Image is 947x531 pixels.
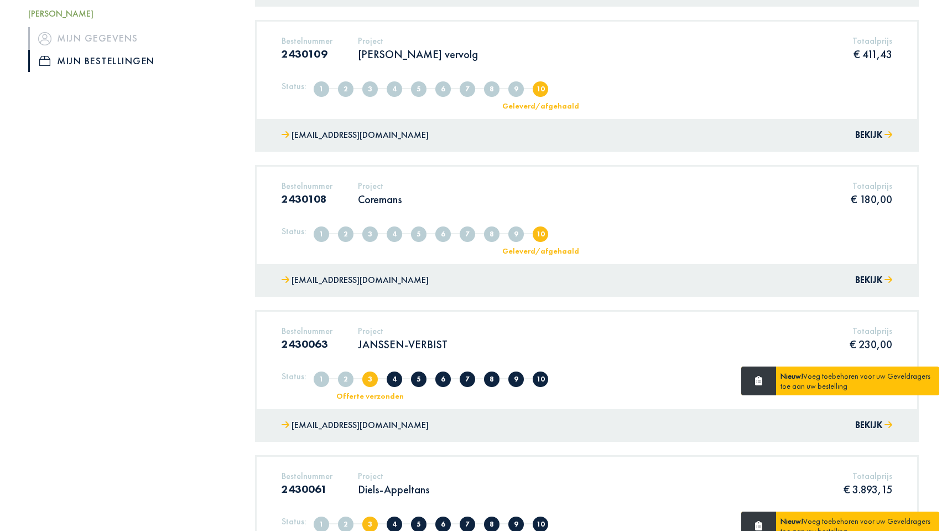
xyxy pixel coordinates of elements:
[533,372,548,387] span: Geleverd/afgehaald
[484,372,499,387] span: In nabehandeling
[508,372,524,387] span: Klaar voor levering/afhaling
[314,226,329,242] span: Aangemaakt
[852,47,892,61] p: € 411,43
[411,81,426,97] span: Offerte afgekeurd
[282,471,332,481] h5: Bestelnummer
[282,482,332,496] h3: 2430061
[282,81,306,91] h5: Status:
[484,226,499,242] span: In nabehandeling
[435,81,451,97] span: Offerte goedgekeurd
[282,47,332,60] h3: 2430109
[781,516,803,526] strong: Nieuw!
[314,81,329,97] span: Aangemaakt
[844,471,892,481] h5: Totaalprijs
[855,272,892,288] button: Bekijk
[358,482,430,497] p: Diels-Appeltans
[460,81,475,97] span: In productie
[435,372,451,387] span: Offerte goedgekeurd
[282,326,332,336] h5: Bestelnummer
[362,81,378,97] span: Offerte verzonden
[460,226,475,242] span: In productie
[533,226,548,242] span: Geleverd/afgehaald
[358,471,430,481] h5: Project
[851,181,892,191] h5: Totaalprijs
[38,32,51,45] img: icon
[851,192,892,207] p: € 180,00
[28,50,238,72] a: iconMijn bestellingen
[387,226,402,242] span: Offerte in overleg
[508,226,524,242] span: Klaar voor levering/afhaling
[387,372,402,387] span: Offerte in overleg
[844,482,892,497] p: € 3.893,15
[282,192,332,205] h3: 2430108
[358,181,402,191] h5: Project
[495,102,586,110] div: Geleverd/afgehaald
[850,337,892,352] p: € 230,00
[362,226,378,242] span: Offerte verzonden
[325,392,416,400] div: Offerte verzonden
[781,371,803,381] strong: Nieuw!
[533,81,548,97] span: Geleverd/afgehaald
[282,127,429,143] a: [EMAIL_ADDRESS][DOMAIN_NAME]
[282,417,429,434] a: [EMAIL_ADDRESS][DOMAIN_NAME]
[282,226,306,236] h5: Status:
[282,371,306,382] h5: Status:
[387,81,402,97] span: Offerte in overleg
[358,47,478,61] p: [PERSON_NAME] vervolg
[852,35,892,46] h5: Totaalprijs
[282,35,332,46] h5: Bestelnummer
[314,372,329,387] span: Aangemaakt
[411,372,426,387] span: Offerte afgekeurd
[460,372,475,387] span: In productie
[338,372,353,387] span: Volledig
[358,35,478,46] h5: Project
[282,181,332,191] h5: Bestelnummer
[850,326,892,336] h5: Totaalprijs
[411,226,426,242] span: Offerte afgekeurd
[338,226,353,242] span: Volledig
[435,226,451,242] span: Offerte goedgekeurd
[358,326,448,336] h5: Project
[358,192,402,207] p: Coremans
[338,81,353,97] span: Volledig
[508,81,524,97] span: Klaar voor levering/afhaling
[282,337,332,350] h3: 2430063
[855,417,892,434] button: Bekijk
[39,56,50,66] img: icon
[282,272,429,288] a: [EMAIL_ADDRESS][DOMAIN_NAME]
[362,372,378,387] span: Offerte verzonden
[855,127,892,143] button: Bekijk
[776,367,939,395] div: Voeg toebehoren voor uw Geveldragers toe aan uw bestelling
[495,247,586,255] div: Geleverd/afgehaald
[282,516,306,527] h5: Status:
[358,337,448,352] p: JANSSEN-VERBIST
[28,27,238,49] a: iconMijn gegevens
[28,8,238,19] h5: [PERSON_NAME]
[484,81,499,97] span: In nabehandeling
